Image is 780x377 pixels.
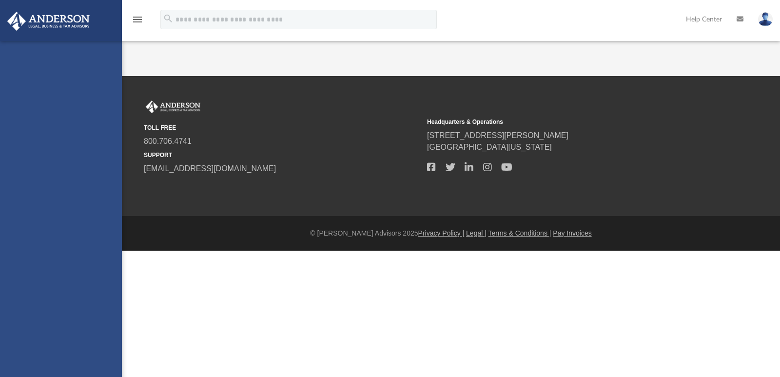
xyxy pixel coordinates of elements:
[144,151,420,159] small: SUPPORT
[427,143,552,151] a: [GEOGRAPHIC_DATA][US_STATE]
[488,229,551,237] a: Terms & Conditions |
[466,229,487,237] a: Legal |
[122,228,780,238] div: © [PERSON_NAME] Advisors 2025
[4,12,93,31] img: Anderson Advisors Platinum Portal
[427,131,568,139] a: [STREET_ADDRESS][PERSON_NAME]
[758,12,773,26] img: User Pic
[144,164,276,173] a: [EMAIL_ADDRESS][DOMAIN_NAME]
[144,100,202,113] img: Anderson Advisors Platinum Portal
[144,137,192,145] a: 800.706.4741
[132,14,143,25] i: menu
[427,118,703,126] small: Headquarters & Operations
[553,229,591,237] a: Pay Invoices
[144,123,420,132] small: TOLL FREE
[163,13,174,24] i: search
[132,19,143,25] a: menu
[418,229,465,237] a: Privacy Policy |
